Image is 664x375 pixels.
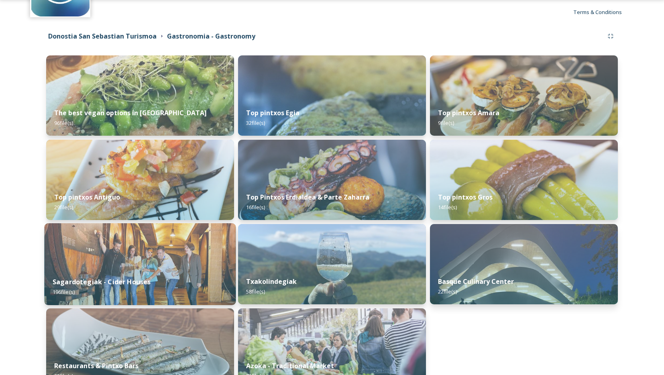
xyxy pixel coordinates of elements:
img: pantalla-16.jpg [430,224,618,304]
img: km0-5_32116301488_o.jpg [238,55,426,136]
span: 16 file(s) [246,204,265,211]
strong: Top pintxos Gros [438,193,493,202]
strong: Txakolindegiak [246,277,297,286]
strong: Top pintxos Antiguo [54,193,120,202]
img: maiatza-tosta-vegana_49644524027_o.jpg [46,55,234,136]
strong: Restaurants & Pintxo Bars [54,361,139,370]
span: 32 file(s) [246,119,265,126]
strong: Top Pintxos Erdialdea & Parte Zaharra [246,193,369,202]
img: 2209%2520Sidreria%2520petritegi_050b.jpg [44,223,236,305]
strong: Donostia San Sebastian Turismoa [48,32,157,41]
img: pintxoak-gros_42726139824_o.jpg [430,140,618,220]
span: 196 file(s) [53,288,75,296]
span: 58 file(s) [246,288,265,295]
span: Terms & Conditions [573,8,622,16]
img: antiguoko-pintxoak_43319651301_o.jpg [46,140,234,220]
strong: Top pintxos Egia [246,108,299,117]
strong: The best vegan options in [GEOGRAPHIC_DATA] [54,108,207,117]
img: Copa-txak.JPG [238,224,426,304]
strong: Top pintxos Amara [438,108,499,117]
span: 9 file(s) [438,119,454,126]
strong: Gastronomia - Gastronomy [167,32,255,41]
strong: Azoka - Traditional Market [246,361,334,370]
span: 96 file(s) [54,119,73,126]
img: amarako-pintxoak_29448612638_o.jpg [430,55,618,136]
img: parte-zaharreko-pintxoak_29592583328_o.jpg [238,140,426,220]
span: 29 file(s) [54,204,73,211]
strong: Sagardotegiak - Cider Houses [53,277,151,286]
a: Terms & Conditions [573,7,634,17]
span: 14 file(s) [438,204,457,211]
strong: Basque Culinary Center [438,277,514,286]
span: 22 file(s) [438,288,457,295]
